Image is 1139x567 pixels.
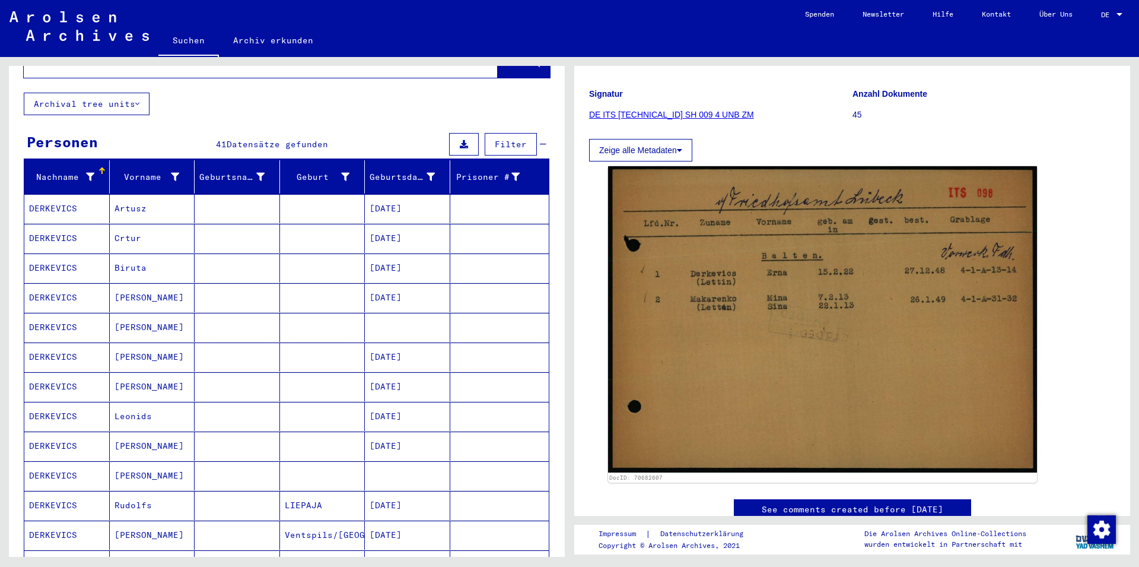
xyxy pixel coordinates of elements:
mat-cell: Leonids [110,402,195,431]
span: Datensätze gefunden [227,139,328,150]
mat-cell: [PERSON_NAME] [110,372,195,401]
div: Personen [27,131,98,153]
div: | [599,528,758,540]
p: 45 [852,109,1115,121]
mat-cell: DERKEVICS [24,224,110,253]
button: Archival tree units [24,93,149,115]
mat-cell: [DATE] [365,343,450,372]
mat-cell: Artusz [110,194,195,223]
img: 001.jpg [608,166,1037,473]
b: Signatur [589,89,623,99]
mat-cell: [DATE] [365,402,450,431]
mat-cell: [PERSON_NAME] [110,343,195,372]
mat-cell: [DATE] [365,224,450,253]
mat-cell: [PERSON_NAME] [110,432,195,461]
mat-cell: DERKEVICS [24,283,110,312]
mat-cell: DERKEVICS [24,432,110,461]
p: Copyright © Arolsen Archives, 2021 [599,540,758,551]
mat-cell: [DATE] [365,521,450,550]
mat-cell: [DATE] [365,491,450,520]
a: Suchen [158,26,219,57]
div: Geburt‏ [285,167,365,186]
mat-cell: DERKEVICS [24,372,110,401]
div: Geburtsdatum [370,167,450,186]
p: wurden entwickelt in Partnerschaft mit [864,539,1026,550]
mat-cell: DERKEVICS [24,521,110,550]
div: Nachname [29,171,94,183]
mat-cell: Biruta [110,254,195,283]
a: See comments created before [DATE] [762,503,943,516]
mat-cell: DERKEVICS [24,402,110,431]
mat-cell: DERKEVICS [24,461,110,490]
img: Arolsen_neg.svg [9,11,149,41]
div: Vorname [114,167,195,186]
mat-header-cell: Prisoner # [450,160,549,194]
div: Geburtsname [199,171,265,183]
mat-header-cell: Geburtsname [195,160,280,194]
mat-cell: LIEPAJA [280,491,365,520]
b: Anzahl Dokumente [852,89,927,99]
mat-cell: [PERSON_NAME] [110,521,195,550]
div: Zustimmung ändern [1087,515,1115,543]
a: Archiv erkunden [219,26,327,55]
a: DocID: 70682607 [609,474,663,481]
div: Geburt‏ [285,171,350,183]
div: Geburtsdatum [370,171,435,183]
mat-cell: Crtur [110,224,195,253]
mat-cell: [DATE] [365,283,450,312]
div: Prisoner # [455,171,520,183]
mat-header-cell: Geburtsdatum [365,160,450,194]
mat-cell: [DATE] [365,432,450,461]
mat-cell: DERKEVICS [24,313,110,342]
span: 41 [216,139,227,150]
img: Zustimmung ändern [1087,515,1116,544]
mat-cell: [DATE] [365,194,450,223]
a: Datenschutzerklärung [651,528,758,540]
mat-cell: [PERSON_NAME] [110,461,195,490]
mat-cell: [DATE] [365,372,450,401]
mat-cell: Ventspils/[GEOGRAPHIC_DATA] [280,521,365,550]
mat-header-cell: Geburt‏ [280,160,365,194]
button: Zeige alle Metadaten [589,139,692,161]
span: Filter [495,139,527,150]
mat-cell: Rudolfs [110,491,195,520]
mat-cell: [PERSON_NAME] [110,283,195,312]
div: Prisoner # [455,167,535,186]
a: Impressum [599,528,645,540]
mat-cell: DERKEVICS [24,254,110,283]
img: yv_logo.png [1073,524,1118,554]
mat-cell: DERKEVICS [24,194,110,223]
div: Nachname [29,167,109,186]
div: Geburtsname [199,167,279,186]
button: Filter [485,133,537,156]
mat-cell: DERKEVICS [24,491,110,520]
mat-cell: [PERSON_NAME] [110,313,195,342]
mat-cell: [DATE] [365,254,450,283]
a: DE ITS [TECHNICAL_ID] SH 009 4 UNB ZM [589,110,754,119]
mat-header-cell: Nachname [24,160,110,194]
div: Vorname [114,171,180,183]
mat-header-cell: Vorname [110,160,195,194]
p: Die Arolsen Archives Online-Collections [864,528,1026,539]
span: DE [1101,11,1114,19]
mat-cell: DERKEVICS [24,343,110,372]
